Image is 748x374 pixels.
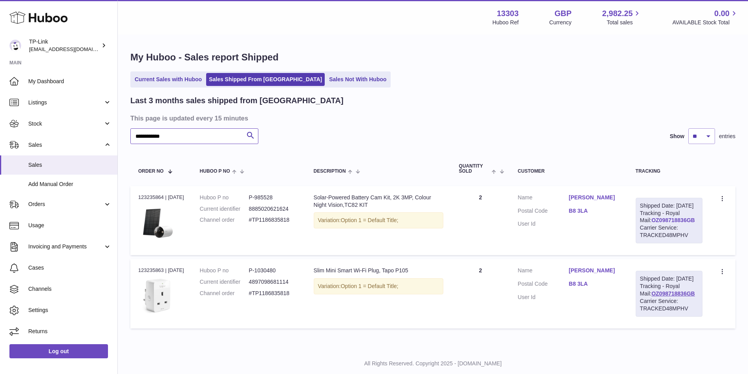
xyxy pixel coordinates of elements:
span: Invoicing and Payments [28,243,103,250]
dt: Postal Code [518,207,569,217]
span: Huboo P no [200,169,230,174]
p: All Rights Reserved. Copyright 2025 - [DOMAIN_NAME] [124,360,742,367]
span: Stock [28,120,103,128]
label: Show [670,133,684,140]
dt: Huboo P no [200,267,249,274]
td: 2 [451,259,510,328]
span: Total sales [607,19,642,26]
div: Slim Mini Smart Wi-Fi Plug, Tapo P105 [314,267,443,274]
a: B8 3LA [569,207,620,215]
a: Current Sales with Huboo [132,73,205,86]
div: Shipped Date: [DATE] [640,275,698,283]
div: Shipped Date: [DATE] [640,202,698,210]
div: Customer [518,169,620,174]
div: Carrier Service: TRACKED48MPHV [640,297,698,312]
dt: Current identifier [200,205,249,213]
span: My Dashboard [28,78,112,85]
span: 0.00 [714,8,730,19]
a: [PERSON_NAME] [569,194,620,201]
a: Sales Shipped From [GEOGRAPHIC_DATA] [206,73,325,86]
dt: Name [518,267,569,276]
span: Sales [28,161,112,169]
div: Solar-Powered Battery Cam Kit, 2K 3MP, Colour Night Vision,TC82 KIT [314,194,443,209]
img: Tapo-P105_UK_2.0_01_large_20220419090720m.jpg [138,277,177,316]
dd: P-985528 [249,194,298,201]
dt: Huboo P no [200,194,249,201]
span: entries [719,133,735,140]
a: [PERSON_NAME] [569,267,620,274]
span: Usage [28,222,112,229]
span: Sales [28,141,103,149]
span: Channels [28,285,112,293]
dd: #TP1186835818 [249,216,298,224]
dt: Channel order [200,290,249,297]
span: Orders [28,201,103,208]
dt: User Id [518,294,569,301]
h1: My Huboo - Sales report Shipped [130,51,735,64]
a: 2,982.25 Total sales [602,8,642,26]
a: B8 3LA [569,280,620,288]
dt: Postal Code [518,280,569,290]
div: 123235864 | [DATE] [138,194,184,201]
div: 123235863 | [DATE] [138,267,184,274]
span: Cases [28,264,112,272]
strong: GBP [554,8,571,19]
dd: #TP1186835818 [249,290,298,297]
img: 1-pack_large_20240328085758e.png [138,203,177,243]
div: Variation: [314,278,443,294]
h2: Last 3 months sales shipped from [GEOGRAPHIC_DATA] [130,95,344,106]
div: Tracking [636,169,702,174]
div: Tracking - Royal Mail: [636,271,702,316]
img: gaby.chen@tp-link.com [9,40,21,51]
a: OZ098718836GB [651,217,695,223]
span: Description [314,169,346,174]
span: Option 1 = Default Title; [341,217,399,223]
div: Variation: [314,212,443,228]
span: 2,982.25 [602,8,633,19]
dt: Channel order [200,216,249,224]
td: 2 [451,186,510,255]
span: Quantity Sold [459,164,490,174]
h3: This page is updated every 15 minutes [130,114,733,122]
a: 0.00 AVAILABLE Stock Total [672,8,739,26]
strong: 13303 [497,8,519,19]
div: Carrier Service: TRACKED48MPHV [640,224,698,239]
span: Add Manual Order [28,181,112,188]
span: Settings [28,306,112,314]
dt: Name [518,194,569,203]
span: AVAILABLE Stock Total [672,19,739,26]
span: Listings [28,99,103,106]
a: OZ098718836GB [651,290,695,297]
span: Returns [28,328,112,335]
div: TP-Link [29,38,100,53]
dd: 8885020621624 [249,205,298,213]
a: Log out [9,344,108,358]
span: [EMAIL_ADDRESS][DOMAIN_NAME] [29,46,115,52]
dt: User Id [518,220,569,228]
div: Currency [549,19,572,26]
dd: 4897098681114 [249,278,298,286]
dt: Current identifier [200,278,249,286]
div: Huboo Ref [492,19,519,26]
div: Tracking - Royal Mail: [636,198,702,243]
dd: P-1030480 [249,267,298,274]
a: Sales Not With Huboo [326,73,389,86]
span: Option 1 = Default Title; [341,283,399,289]
span: Order No [138,169,164,174]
